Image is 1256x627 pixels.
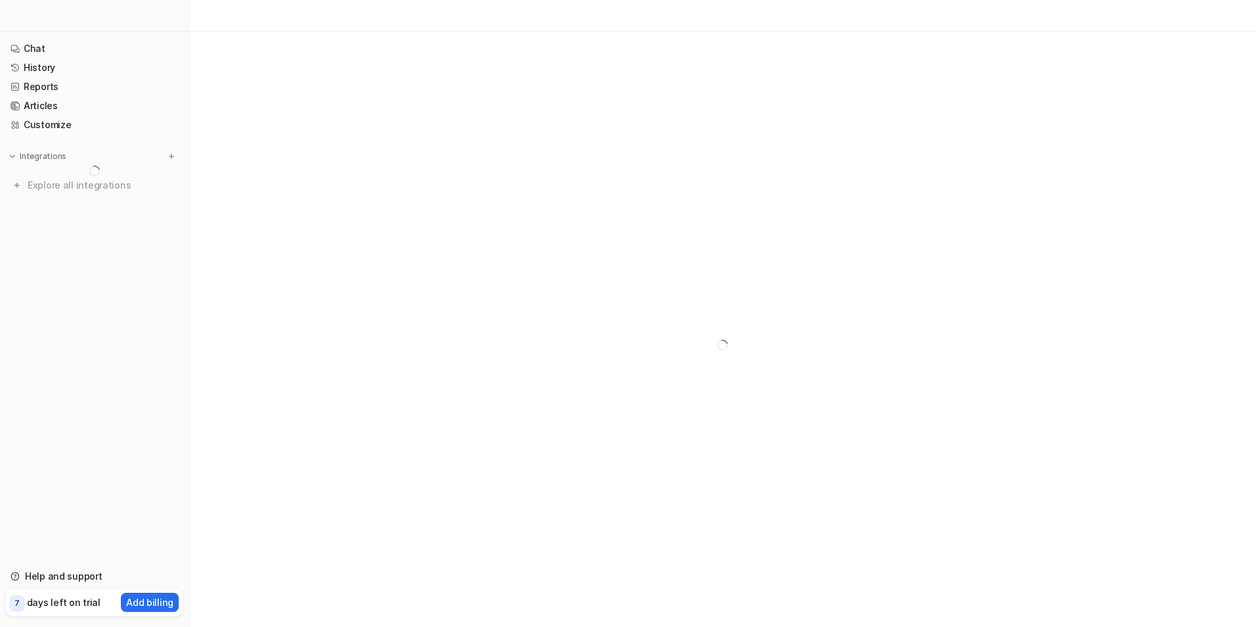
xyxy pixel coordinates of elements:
[5,78,183,96] a: Reports
[5,116,183,134] a: Customize
[20,151,66,162] p: Integrations
[27,595,101,609] p: days left on trial
[5,567,183,586] a: Help and support
[5,176,183,195] a: Explore all integrations
[121,593,179,612] button: Add billing
[5,58,183,77] a: History
[14,597,20,609] p: 7
[5,39,183,58] a: Chat
[167,152,176,161] img: menu_add.svg
[11,179,24,192] img: explore all integrations
[8,152,17,161] img: expand menu
[126,595,173,609] p: Add billing
[28,175,178,196] span: Explore all integrations
[5,150,70,163] button: Integrations
[5,97,183,115] a: Articles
